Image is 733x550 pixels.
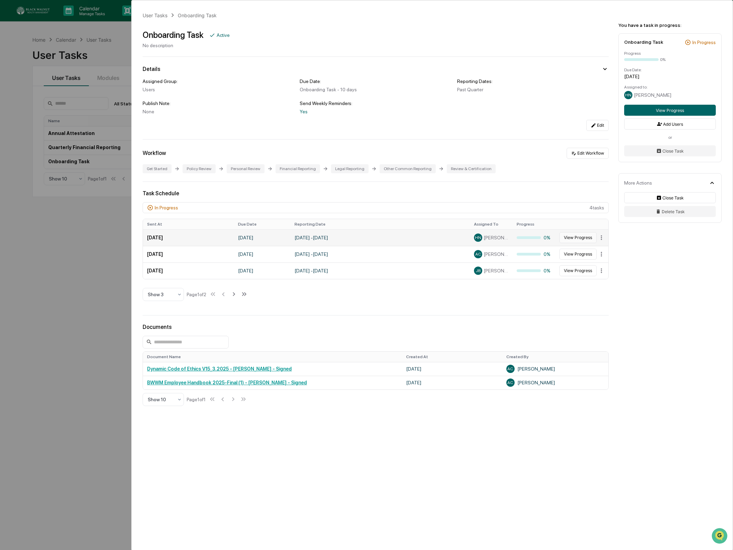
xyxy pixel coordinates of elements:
span: [DATE] [61,94,75,100]
span: HN [475,235,481,240]
a: 🖐️Preclearance [4,138,47,151]
button: Add Users [624,118,716,129]
div: Past conversations [7,77,46,82]
div: 0% [517,235,551,240]
a: Powered byPylon [49,171,83,176]
span: Attestations [57,141,85,148]
div: We're available if you need us! [31,60,95,65]
th: Created By [502,352,609,362]
th: Sent At [143,219,234,229]
div: Due Date: [624,68,716,72]
img: 8933085812038_c878075ebb4cc5468115_72.jpg [14,53,27,65]
button: View Progress [559,232,597,243]
div: Details [143,66,160,72]
div: Assigned Group: [143,79,294,84]
div: 0% [517,268,551,273]
span: [PERSON_NAME] [484,251,508,257]
div: Personal Review [227,164,265,173]
button: Close Task [624,192,716,203]
div: 0% [660,57,665,62]
div: User Tasks [143,12,167,18]
div: Policy Review [183,164,216,173]
div: Task Schedule [143,190,609,197]
th: Assigned To [470,219,513,229]
div: In Progress [155,205,178,210]
div: [PERSON_NAME] [506,365,605,373]
div: Workflow [143,150,166,156]
span: • [57,113,60,118]
img: Jack Rasmussen [7,87,18,98]
img: Jack Rasmussen [7,106,18,117]
button: View Progress [559,265,597,276]
span: AC [507,366,513,371]
th: Created At [402,352,502,362]
div: No description [143,43,230,48]
iframe: Open customer support [711,527,730,546]
div: Publish Note: [143,101,294,106]
span: JB [476,268,481,273]
div: Other Common Reporting [380,164,436,173]
div: Start new chat [31,53,113,60]
td: [DATE] [234,262,290,279]
div: 0% [517,251,551,257]
div: You have a task in progress: [618,22,722,28]
a: Dynamic Code of Ethics V15_3.2025 - [PERSON_NAME] - Signed [147,366,292,372]
span: AC [507,380,513,385]
div: Documents [143,324,609,330]
span: Pylon [69,171,83,176]
span: [PERSON_NAME] [634,92,671,98]
div: Active [217,32,230,38]
img: 1746055101610-c473b297-6a78-478c-a979-82029cc54cd1 [14,113,19,118]
button: View Progress [624,105,716,116]
p: How can we help? [7,15,125,26]
div: [DATE] [624,74,716,79]
span: HN [625,93,631,97]
div: or [624,135,716,140]
div: 🗄️ [50,142,55,147]
td: [DATE] [143,262,234,279]
span: Data Lookup [14,154,43,161]
div: Page 1 of 1 [187,397,206,402]
div: 4 task s [143,202,609,213]
button: View Progress [559,249,597,260]
span: AC [475,252,481,257]
div: Onboarding Task [178,12,217,18]
button: Start new chat [117,55,125,63]
div: [PERSON_NAME] [506,378,605,387]
div: Financial Reporting [276,164,320,173]
div: Legal Reporting [331,164,369,173]
th: Due Date [234,219,290,229]
a: 🔎Data Lookup [4,152,46,164]
div: Progress [624,51,716,56]
td: [DATE] - [DATE] [290,246,470,262]
div: Onboarding Task - 10 days [300,87,451,92]
div: Onboarding Task [624,39,663,45]
span: [PERSON_NAME] [484,268,508,273]
div: Assigned to: [624,85,716,90]
span: [PERSON_NAME] [484,235,508,240]
div: Onboarding Task [143,30,204,40]
th: Reporting Date [290,219,470,229]
div: Get Started [143,164,172,173]
div: More Actions [624,180,652,186]
th: Progress [513,219,555,229]
div: Yes [300,109,451,114]
td: [DATE] [402,362,502,376]
div: Review & Certification [447,164,496,173]
td: [DATE] - [DATE] [290,262,470,279]
span: • [57,94,60,100]
span: Preclearance [14,141,44,148]
div: Users [143,87,294,92]
th: Document Name [143,352,402,362]
button: Edit Workflow [567,148,609,159]
a: 🗄️Attestations [47,138,88,151]
div: 🔎 [7,155,12,160]
td: [DATE] [234,229,290,246]
span: [PERSON_NAME] [21,113,56,118]
td: [DATE] - [DATE] [290,229,470,246]
td: [DATE] [143,246,234,262]
div: Past Quarter [457,87,609,92]
td: [DATE] [143,229,234,246]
